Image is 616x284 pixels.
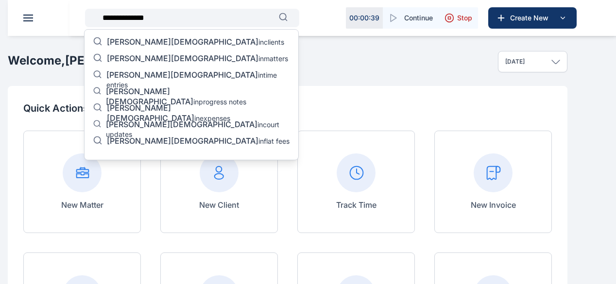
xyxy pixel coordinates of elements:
span: [PERSON_NAME][DEMOGRAPHIC_DATA] [107,53,258,63]
p: in matters [107,53,288,65]
span: [PERSON_NAME][DEMOGRAPHIC_DATA] [106,119,257,129]
p: New Client [199,199,239,211]
span: [PERSON_NAME][DEMOGRAPHIC_DATA] [106,70,258,80]
span: [PERSON_NAME][DEMOGRAPHIC_DATA] [107,136,258,146]
span: Continue [404,13,433,23]
p: [DATE] [505,58,525,66]
p: New Invoice [471,199,516,211]
span: [PERSON_NAME][DEMOGRAPHIC_DATA] [106,86,193,106]
p: in clients [107,37,284,49]
p: 00 : 00 : 39 [349,13,379,23]
button: Stop [439,7,478,29]
p: in expenses [107,103,290,115]
span: [PERSON_NAME][DEMOGRAPHIC_DATA] [107,103,194,123]
span: Create New [506,13,557,23]
span: Stop [457,13,472,23]
p: Track Time [336,199,376,211]
button: Create New [488,7,577,29]
button: Continue [383,7,439,29]
h2: Welcome, [PERSON_NAME] [8,53,164,68]
p: in time entries [106,70,290,82]
p: Quick Actions [23,101,552,115]
p: in progress notes [106,86,290,98]
p: New Matter [61,199,103,211]
p: in flat fees [107,136,290,148]
p: in court updates [106,119,290,131]
span: [PERSON_NAME][DEMOGRAPHIC_DATA] [107,37,258,47]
